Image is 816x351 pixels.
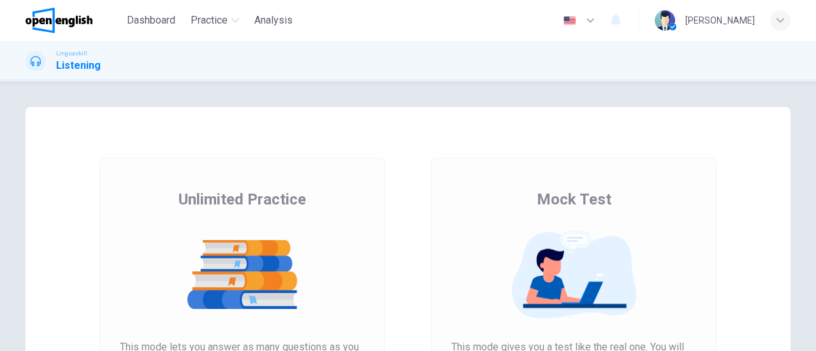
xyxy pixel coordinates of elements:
[186,9,244,32] button: Practice
[122,9,180,32] button: Dashboard
[56,58,101,73] h1: Listening
[562,16,578,25] img: en
[254,13,293,28] span: Analysis
[127,13,175,28] span: Dashboard
[25,8,122,33] a: OpenEnglish logo
[56,49,87,58] span: Linguaskill
[655,10,675,31] img: Profile picture
[191,13,228,28] span: Practice
[178,189,306,210] span: Unlimited Practice
[249,9,298,32] button: Analysis
[537,189,611,210] span: Mock Test
[685,13,755,28] div: [PERSON_NAME]
[25,8,92,33] img: OpenEnglish logo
